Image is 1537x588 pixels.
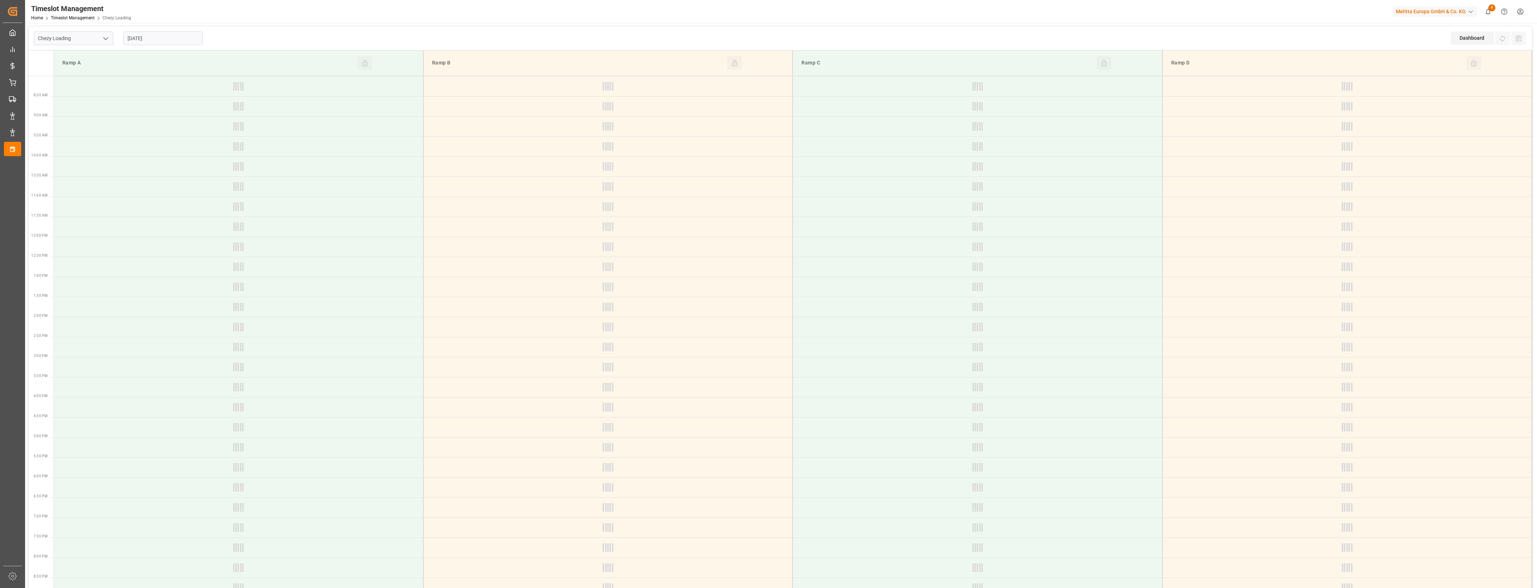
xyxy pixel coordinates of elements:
[34,414,48,418] span: 4:30 PM
[34,314,48,318] span: 2:00 PM
[34,93,48,97] span: 8:30 AM
[34,514,48,518] span: 7:00 PM
[1496,4,1512,20] button: Help Center
[1488,4,1495,11] span: 9
[34,534,48,538] span: 7:30 PM
[34,574,48,578] span: 8:30 PM
[34,113,48,117] span: 9:00 AM
[34,354,48,358] span: 3:00 PM
[1168,56,1466,70] div: Ramp D
[34,334,48,338] span: 2:30 PM
[31,173,48,177] span: 10:30 AM
[59,56,358,70] div: Ramp A
[31,233,48,237] span: 12:00 PM
[34,394,48,398] span: 4:00 PM
[123,32,203,45] input: DD-MM-YYYY
[1393,5,1480,18] button: Melitta Europa GmbH & Co. KG
[34,474,48,478] span: 6:00 PM
[34,554,48,558] span: 8:00 PM
[799,56,1097,70] div: Ramp C
[34,294,48,298] span: 1:30 PM
[1480,4,1496,20] button: show 9 new notifications
[34,374,48,378] span: 3:30 PM
[34,133,48,137] span: 9:30 AM
[34,494,48,498] span: 6:30 PM
[31,193,48,197] span: 11:00 AM
[31,254,48,257] span: 12:30 PM
[429,56,727,70] div: Ramp B
[100,33,111,44] button: open menu
[34,454,48,458] span: 5:30 PM
[1393,6,1477,17] div: Melitta Europa GmbH & Co. KG
[34,274,48,278] span: 1:00 PM
[51,15,95,20] a: Timeslot Management
[34,434,48,438] span: 5:00 PM
[34,32,113,45] input: Type to search/select
[31,15,43,20] a: Home
[31,213,48,217] span: 11:30 AM
[31,153,48,157] span: 10:00 AM
[31,3,131,14] div: Timeslot Management
[1451,32,1494,45] div: Dashboard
